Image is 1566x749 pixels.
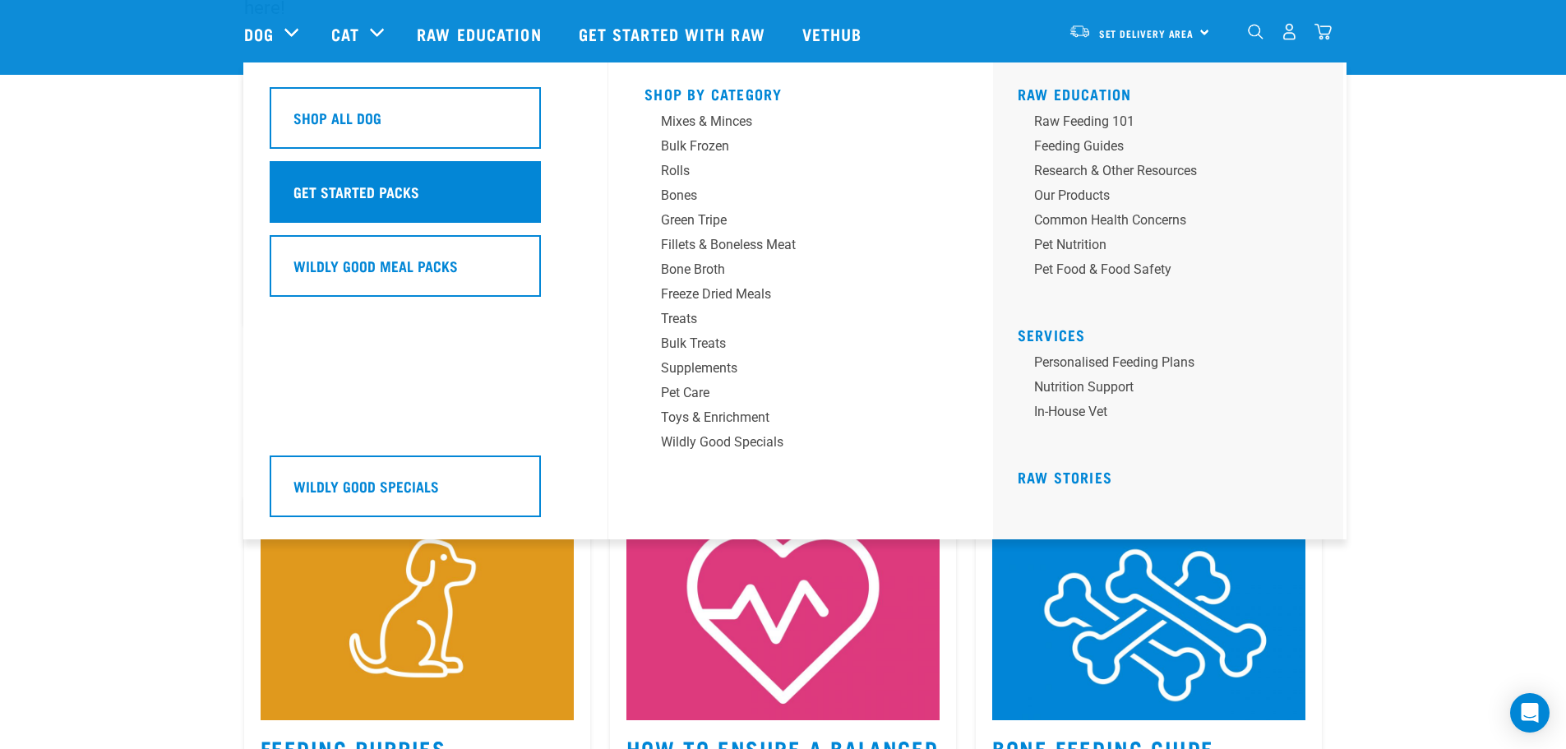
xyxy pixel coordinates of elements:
div: Bulk Frozen [661,136,917,156]
span: Set Delivery Area [1099,30,1194,36]
div: Common Health Concerns [1034,210,1291,230]
a: Wildly Good Specials [270,455,582,529]
div: Pet Care [661,383,917,403]
img: 6.jpg [992,511,1305,719]
img: 5.jpg [626,511,940,719]
a: Green Tripe [644,210,957,235]
a: Pet Nutrition [1018,235,1330,260]
div: Fillets & Boneless Meat [661,235,917,255]
a: In-house vet [1018,402,1330,427]
a: Dog [244,21,274,46]
div: Bones [661,186,917,206]
div: Wildly Good Specials [661,432,917,452]
div: Research & Other Resources [1034,161,1291,181]
div: Feeding Guides [1034,136,1291,156]
a: Pet Food & Food Safety [1018,260,1330,284]
a: Raw Stories [1018,473,1112,481]
a: Wildly Good Specials [644,432,957,457]
h5: Get Started Packs [293,181,419,202]
a: Pet Care [644,383,957,408]
h5: Shop All Dog [293,107,381,128]
div: Bone Broth [661,260,917,280]
a: Get Started Packs [270,161,582,235]
div: Pet Food & Food Safety [1034,260,1291,280]
a: Get started with Raw [562,1,786,67]
div: Toys & Enrichment [661,408,917,428]
div: Mixes & Minces [661,112,917,132]
a: Supplements [644,358,957,383]
a: Common Health Concerns [1018,210,1330,235]
a: Rolls [644,161,957,186]
a: Raw Education [1018,90,1132,98]
h5: Shop By Category [644,86,957,99]
div: Rolls [661,161,917,181]
a: Our Products [1018,186,1330,210]
a: Bones [644,186,957,210]
a: Vethub [786,1,883,67]
div: Bulk Treats [661,334,917,354]
a: Bulk Treats [644,334,957,358]
a: Fillets & Boneless Meat [644,235,957,260]
a: Shop All Dog [270,87,582,161]
a: Raw Education [400,1,561,67]
a: Wildly Good Meal Packs [270,235,582,309]
a: Nutrition Support [1018,377,1330,402]
div: Green Tripe [661,210,917,230]
a: Treats [644,309,957,334]
a: Bone Broth [644,260,957,284]
div: Freeze Dried Meals [661,284,917,304]
a: Raw Feeding 101 [1018,112,1330,136]
img: van-moving.png [1069,24,1091,39]
a: Feeding Guides [1018,136,1330,161]
img: home-icon-1@2x.png [1248,24,1263,39]
div: Treats [661,309,917,329]
img: Puppy-Icon.jpg [261,511,574,719]
a: Personalised Feeding Plans [1018,353,1330,377]
div: Our Products [1034,186,1291,206]
a: Toys & Enrichment [644,408,957,432]
a: Cat [331,21,359,46]
a: Research & Other Resources [1018,161,1330,186]
a: Mixes & Minces [644,112,957,136]
a: Freeze Dried Meals [644,284,957,309]
h5: Services [1018,326,1330,340]
h5: Wildly Good Specials [293,475,439,497]
h5: Wildly Good Meal Packs [293,255,458,276]
img: home-icon@2x.png [1314,23,1332,40]
img: user.png [1281,23,1298,40]
div: Pet Nutrition [1034,235,1291,255]
div: Raw Feeding 101 [1034,112,1291,132]
div: Supplements [661,358,917,378]
a: Bulk Frozen [644,136,957,161]
div: Open Intercom Messenger [1510,693,1550,733]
